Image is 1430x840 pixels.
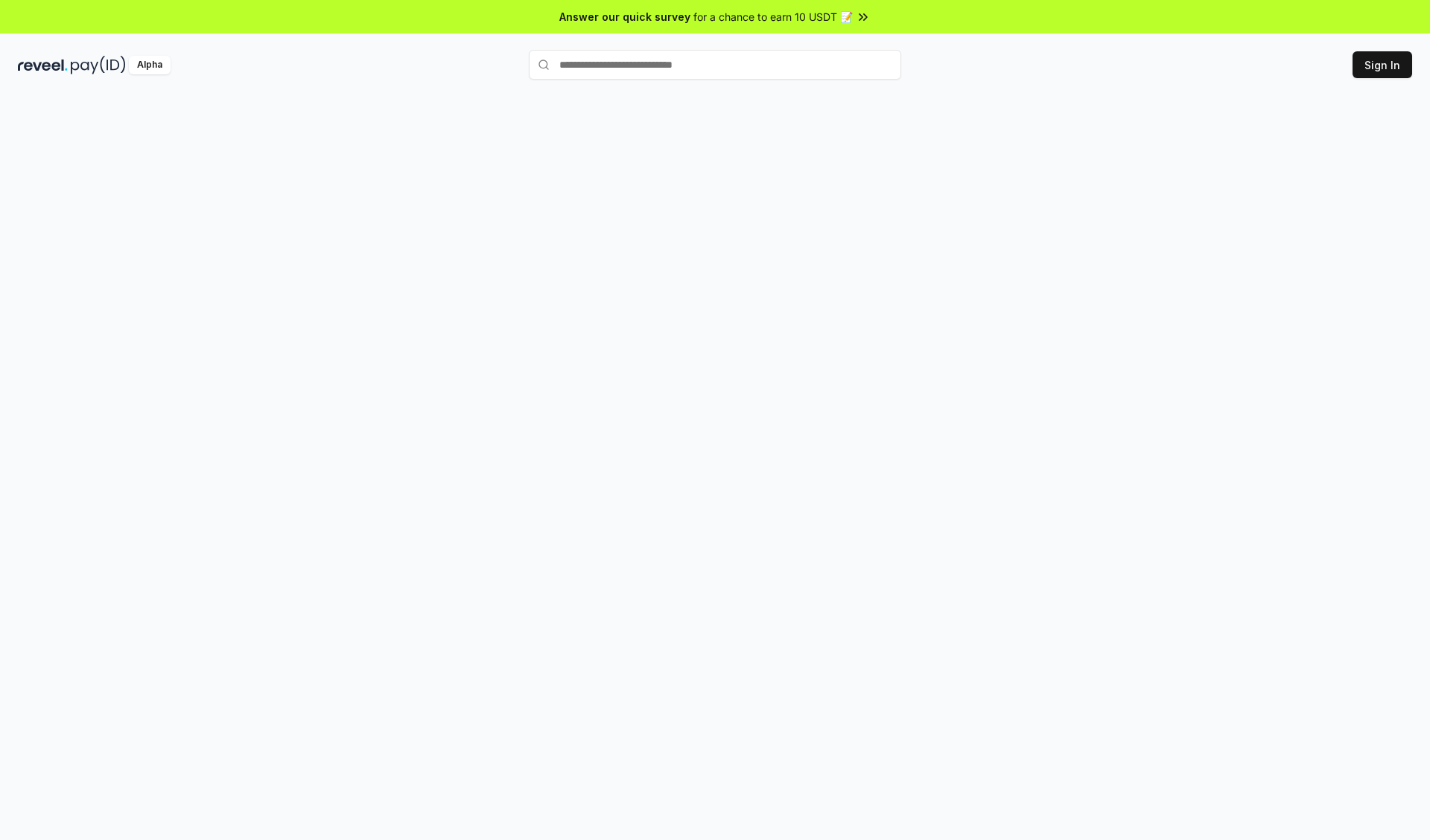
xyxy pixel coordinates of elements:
div: Alpha [129,56,171,74]
span: Answer our quick survey [559,9,690,25]
img: pay_id [71,56,126,74]
img: reveel_dark [18,56,68,74]
span: for a chance to earn 10 USDT 📝 [693,9,853,25]
button: Sign In [1353,51,1412,78]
